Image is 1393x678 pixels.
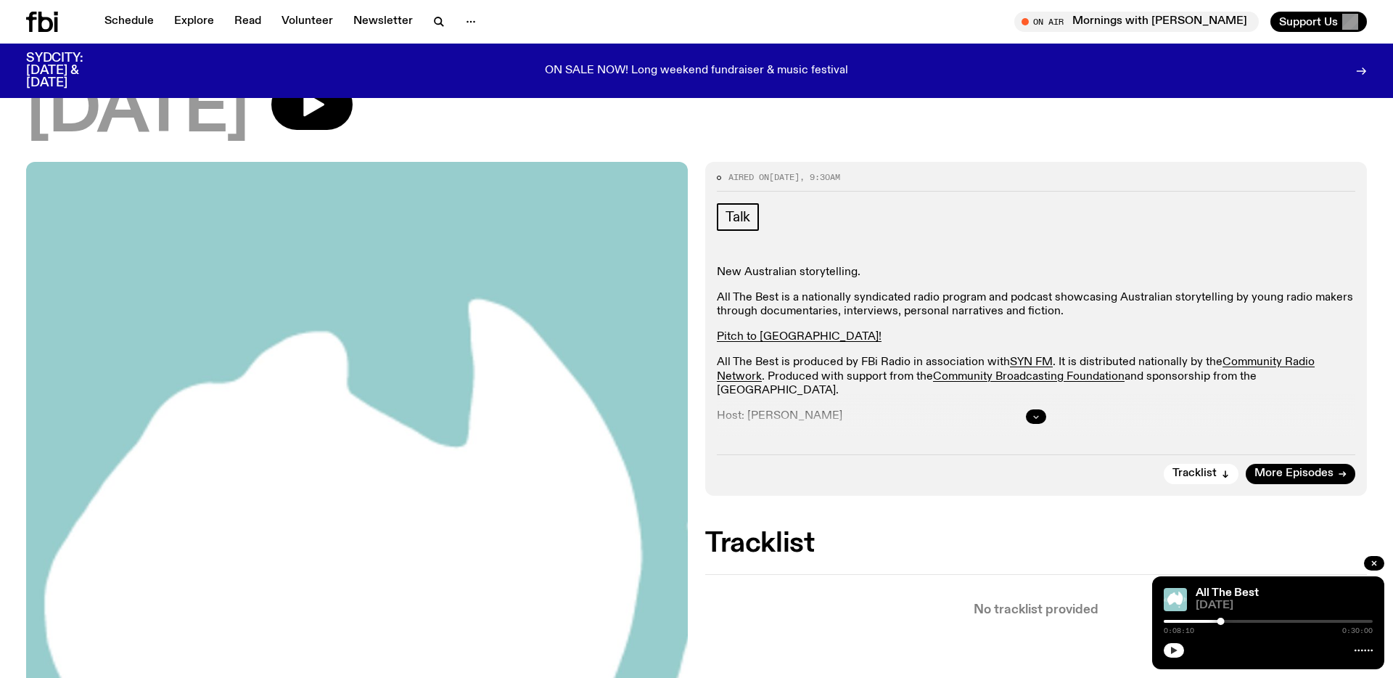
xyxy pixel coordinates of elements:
[717,266,1355,279] p: New Australian storytelling.
[705,604,1367,616] p: No tracklist provided
[1196,600,1373,611] span: [DATE]
[717,203,759,231] a: Talk
[545,65,848,78] p: ON SALE NOW! Long weekend fundraiser & music festival
[717,356,1315,382] a: Community Radio Network
[1164,464,1238,484] button: Tracklist
[345,12,422,32] a: Newsletter
[728,171,769,183] span: Aired on
[1342,627,1373,634] span: 0:30:00
[1279,15,1338,28] span: Support Us
[717,331,882,343] a: Pitch to [GEOGRAPHIC_DATA]!
[705,531,1367,557] h2: Tracklist
[1246,464,1355,484] a: More Episodes
[165,12,223,32] a: Explore
[26,52,119,89] h3: SYDCITY: [DATE] & [DATE]
[726,209,750,225] span: Talk
[1010,356,1053,368] a: SYN FM
[717,356,1355,398] p: All The Best is produced by FBi Radio in association with . It is distributed nationally by the ....
[1164,627,1194,634] span: 0:08:10
[26,79,248,144] span: [DATE]
[1254,468,1334,479] span: More Episodes
[96,12,163,32] a: Schedule
[1270,12,1367,32] button: Support Us
[933,371,1125,383] a: Community Broadcasting Foundation
[273,12,342,32] a: Volunteer
[1196,587,1259,599] a: All The Best
[1014,12,1259,32] button: On AirMornings with [PERSON_NAME]
[226,12,270,32] a: Read
[1172,468,1217,479] span: Tracklist
[717,291,1355,319] p: All The Best is a nationally syndicated radio program and podcast showcasing Australian storytell...
[800,171,840,183] span: , 9:30am
[769,171,800,183] span: [DATE]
